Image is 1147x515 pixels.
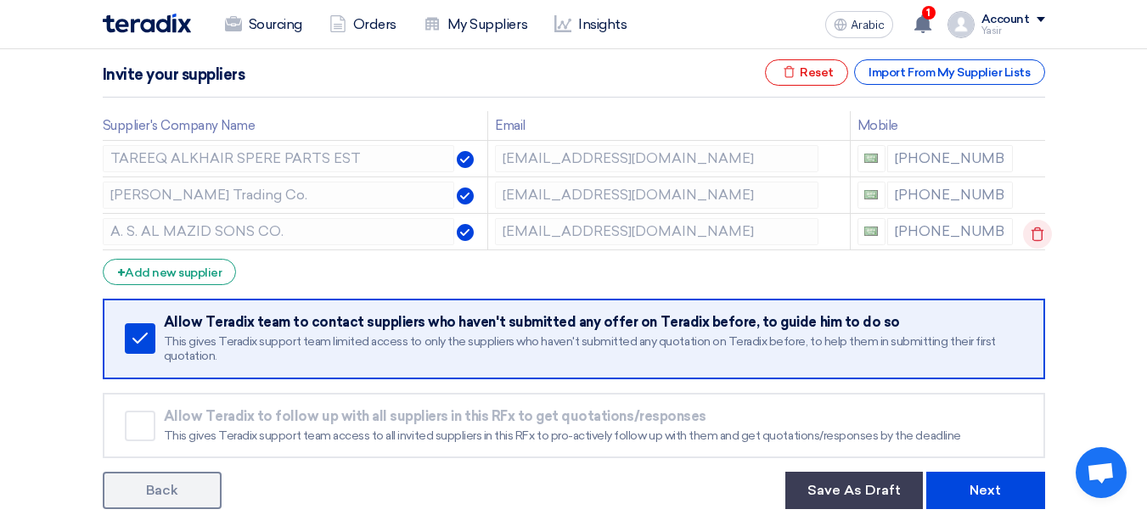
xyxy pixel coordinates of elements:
font: Allow Teradix to follow up with all suppliers in this RFx to get quotations/responses [164,408,706,424]
font: Save As Draft [807,482,901,498]
font: 1 [926,7,931,19]
font: Supplier's Company Name [103,118,256,133]
input: Email [495,145,818,172]
font: My Suppliers [447,16,527,32]
font: This gives Teradix support team access to all invited suppliers in this RFx to pro-actively follo... [164,428,961,443]
img: profile_test.png [947,11,975,38]
input: Supplier Name [103,218,454,245]
input: Email [495,218,818,245]
a: My Suppliers [410,6,541,43]
font: Import From My Supplier Lists [869,65,1030,80]
button: Arabic [825,11,893,38]
input: Supplier Name [103,182,454,209]
font: Arabic [851,18,885,32]
font: Yasir [981,25,1002,36]
font: Add new supplier [125,266,222,280]
font: Mobile [857,118,898,133]
font: Email [495,118,526,133]
button: Next [926,472,1045,509]
font: Allow Teradix team to contact suppliers who haven't submitted any offer on Teradix before, to gui... [164,314,900,330]
input: Email [495,182,818,209]
font: Reset [800,65,834,80]
img: Teradix logo [103,14,191,33]
a: Orders [316,6,410,43]
font: Sourcing [249,16,302,32]
font: Invite your suppliers [103,65,245,84]
font: Orders [353,16,396,32]
img: Verified Account [457,224,474,241]
a: Open chat [1076,447,1127,498]
a: Insights [541,6,640,43]
font: Insights [578,16,627,32]
img: Verified Account [457,151,474,168]
input: Supplier Name [103,145,454,172]
font: This gives Teradix support team limited access to only the suppliers who haven't submitted any qu... [164,334,996,364]
font: + [117,265,126,281]
button: Save As Draft [785,472,923,509]
font: Back [146,482,177,498]
font: Next [970,482,1001,498]
a: Sourcing [211,6,316,43]
font: Account [981,12,1030,26]
img: Verified Account [457,188,474,204]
